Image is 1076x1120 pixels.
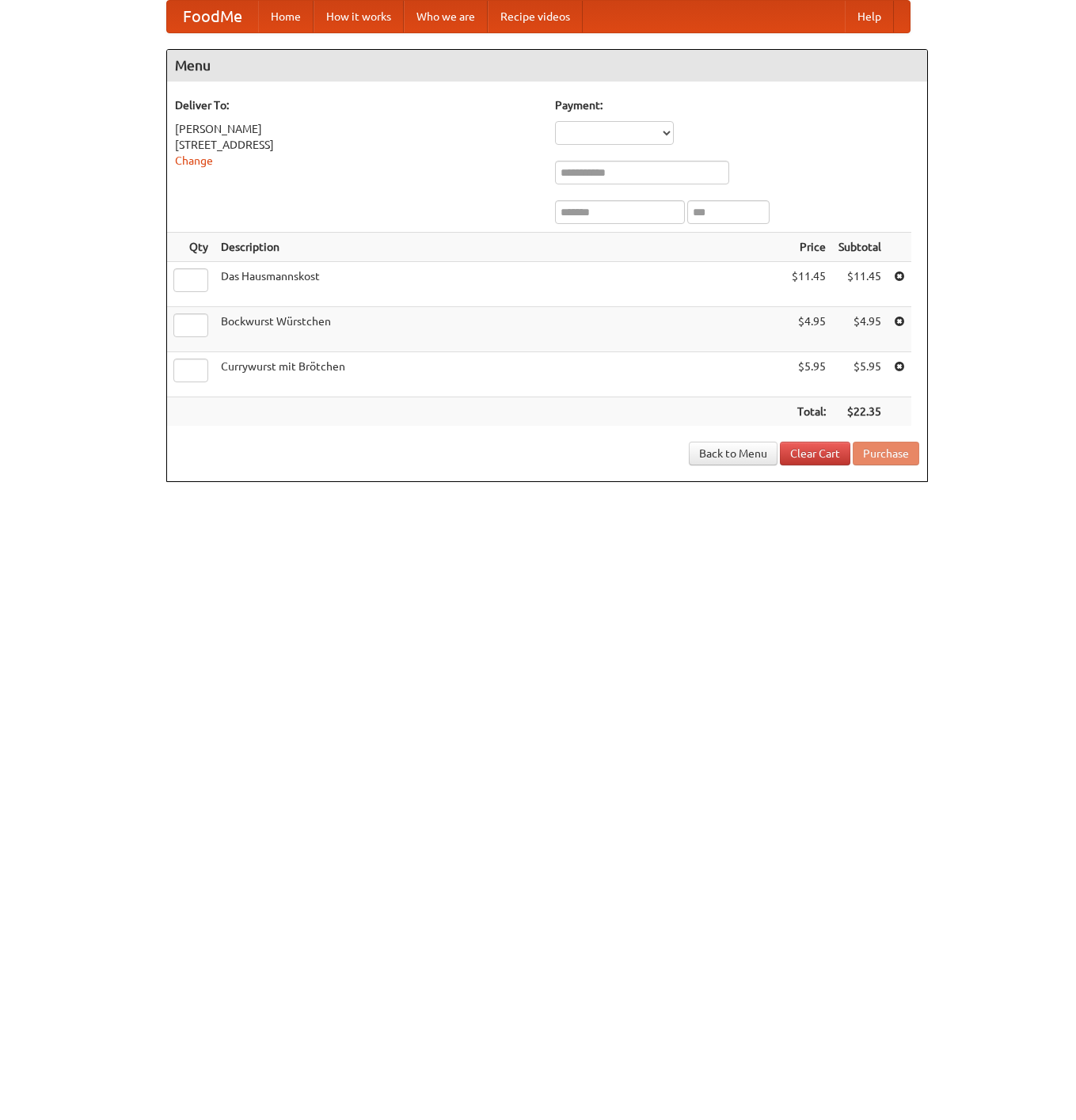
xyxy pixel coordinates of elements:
[845,1,894,32] a: Help
[167,1,258,32] a: FoodMe
[314,1,404,32] a: How it works
[175,137,539,153] div: [STREET_ADDRESS]
[785,307,832,352] td: $4.95
[832,307,888,352] td: $4.95
[215,307,785,352] td: Bockwurst Würstchen
[488,1,583,32] a: Recipe videos
[258,1,314,32] a: Home
[832,352,888,397] td: $5.95
[215,262,785,307] td: Das Hausmannskost
[167,233,215,262] th: Qty
[404,1,488,32] a: Who we are
[689,442,778,465] a: Back to Menu
[175,121,539,137] div: [PERSON_NAME]
[780,442,850,465] a: Clear Cart
[832,262,888,307] td: $11.45
[215,233,785,262] th: Description
[555,97,919,113] h5: Payment:
[832,233,888,262] th: Subtotal
[785,352,832,397] td: $5.95
[175,97,539,113] h5: Deliver To:
[175,154,213,167] a: Change
[853,442,919,465] button: Purchase
[167,50,927,82] h4: Menu
[785,233,832,262] th: Price
[215,352,785,397] td: Currywurst mit Brötchen
[832,397,888,427] th: $22.35
[785,262,832,307] td: $11.45
[785,397,832,427] th: Total:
